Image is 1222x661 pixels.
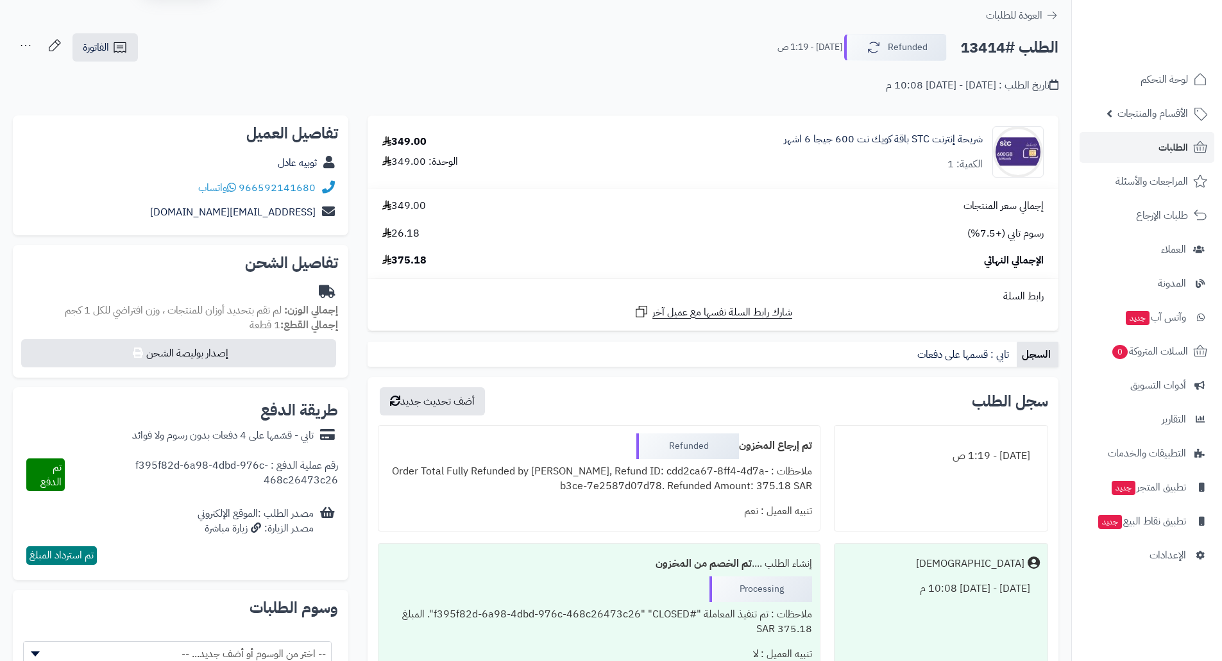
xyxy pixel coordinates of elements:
[886,78,1058,93] div: تاريخ الطلب : [DATE] - [DATE] 10:08 م
[739,438,812,453] b: تم إرجاع المخزون
[1161,240,1186,258] span: العملاء
[967,226,1044,241] span: رسوم تابي (+7.5%)
[1110,478,1186,496] span: تطبيق المتجر
[382,199,426,213] span: 349.00
[636,433,739,459] div: Refunded
[709,576,812,602] div: Processing
[960,35,1058,61] h2: الطلب #13414
[284,303,338,318] strong: إجمالي الوزن:
[198,506,314,536] div: مصدر الطلب :الموقع الإلكتروني
[278,155,317,171] a: ثوبيه عادل
[972,394,1048,409] h3: سجل الطلب
[784,132,983,147] a: شريحة إنترنت STC باقة كويك نت 600 جيجا 6 اشهر
[1135,10,1210,37] img: logo-2.png
[1080,132,1214,163] a: الطلبات
[947,157,983,172] div: الكمية: 1
[1097,512,1186,530] span: تطبيق نقاط البيع
[1080,472,1214,503] a: تطبيق المتجرجديد
[1117,105,1188,122] span: الأقسام والمنتجات
[72,33,138,62] a: الفاتورة
[30,548,94,563] span: تم استرداد المبلغ
[382,253,427,268] span: 375.18
[963,199,1044,213] span: إجمالي سعر المنتجات
[1080,200,1214,231] a: طلبات الإرجاع
[83,40,109,55] span: الفاتورة
[652,305,792,320] span: شارك رابط السلة نفسها مع عميل آخر
[198,180,236,196] a: واتساب
[1080,234,1214,265] a: العملاء
[239,180,316,196] a: 966592141680
[65,303,282,318] span: لم تقم بتحديد أوزان للمنتجات ، وزن افتراضي للكل 1 كجم
[1141,71,1188,88] span: لوحة التحكم
[1158,274,1186,292] span: المدونة
[777,41,842,54] small: [DATE] - 1:19 ص
[1080,506,1214,537] a: تطبيق نقاط البيعجديد
[382,155,458,169] div: الوحدة: 349.00
[23,600,338,615] h2: وسوم الطلبات
[1136,206,1188,224] span: طلبات الإرجاع
[1150,546,1186,564] span: الإعدادات
[984,253,1044,268] span: الإجمالي النهائي
[198,521,314,536] div: مصدر الزيارة: زيارة مباشرة
[250,317,338,333] small: 1 قطعة
[1080,540,1214,571] a: الإعدادات
[386,551,811,576] div: إنشاء الطلب ....
[916,556,1024,571] div: [DEMOGRAPHIC_DATA]
[1126,311,1150,325] span: جديد
[373,289,1053,304] div: رابط السلة
[656,556,752,571] b: تم الخصم من المخزون
[382,135,427,149] div: 349.00
[842,444,1040,469] div: [DATE] - 1:19 ص
[912,342,1017,367] a: تابي : قسمها على دفعات
[1080,404,1214,435] a: التقارير
[386,499,811,524] div: تنبيه العميل : نعم
[1112,345,1128,359] span: 0
[1080,64,1214,95] a: لوحة التحكم
[1158,138,1188,156] span: الطلبات
[842,576,1040,601] div: [DATE] - [DATE] 10:08 م
[280,317,338,333] strong: إجمالي القطع:
[386,459,811,499] div: ملاحظات : Order Total Fully Refunded by [PERSON_NAME], Refund ID: cdd2ca67-8ff4-4d7a-b3ce-7e2587d...
[380,387,485,415] button: أضف تحديث جديد
[23,126,338,141] h2: تفاصيل العميل
[40,460,62,490] span: تم الدفع
[1080,438,1214,469] a: التطبيقات والخدمات
[1162,410,1186,428] span: التقارير
[1130,376,1186,394] span: أدوات التسويق
[1080,302,1214,333] a: وآتس آبجديد
[1112,481,1135,495] span: جديد
[1080,336,1214,367] a: السلات المتروكة0
[1108,444,1186,462] span: التطبيقات والخدمات
[21,339,336,367] button: إصدار بوليصة الشحن
[23,255,338,271] h2: تفاصيل الشحن
[1111,342,1188,360] span: السلات المتروكة
[986,8,1042,23] span: العودة للطلبات
[1080,370,1214,401] a: أدوات التسويق
[1080,268,1214,299] a: المدونة
[1124,308,1186,326] span: وآتس آب
[1017,342,1058,367] a: السجل
[132,428,314,443] div: تابي - قسّمها على 4 دفعات بدون رسوم ولا فوائد
[1080,166,1214,197] a: المراجعات والأسئلة
[260,403,338,418] h2: طريقة الدفع
[1098,515,1122,529] span: جديد
[844,34,947,61] button: Refunded
[382,226,420,241] span: 26.18
[1116,172,1188,190] span: المراجعات والأسئلة
[386,602,811,642] div: ملاحظات : تم تنفيذ المعاملة "#f395f82d-6a98-4dbd-976c-468c26473c26" "CLOSED". المبلغ 375.18 SAR
[150,205,316,220] a: [EMAIL_ADDRESS][DOMAIN_NAME]
[65,458,338,492] div: رقم عملية الدفع : f395f82d-6a98-4dbd-976c-468c26473c26
[993,126,1043,178] img: 1737381301-5796560422315345811-90x90.jpg
[634,304,792,320] a: شارك رابط السلة نفسها مع عميل آخر
[986,8,1058,23] a: العودة للطلبات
